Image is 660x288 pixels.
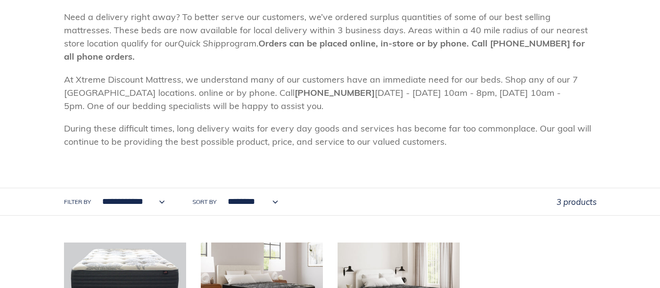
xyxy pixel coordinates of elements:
strong: [PHONE_NUMBER] [295,87,375,98]
label: Filter by [64,198,91,206]
span: At Xtreme Discount Mattress, we understand many of our customers have an immediate need for our b... [64,74,578,111]
p: During these difficult times, long delivery waits for every day goods and services has become far... [64,122,596,148]
p: Need a delivery right away? To better serve our customers, we’ve ordered surplus quantities of so... [64,10,596,63]
span: 3 products [556,197,596,207]
em: Quick Ship [178,38,221,49]
label: Sort by [192,198,216,206]
strong: Orders can be placed online, in-store or by phone. Call [PHONE_NUMBER] for all phone orders. [64,38,585,62]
